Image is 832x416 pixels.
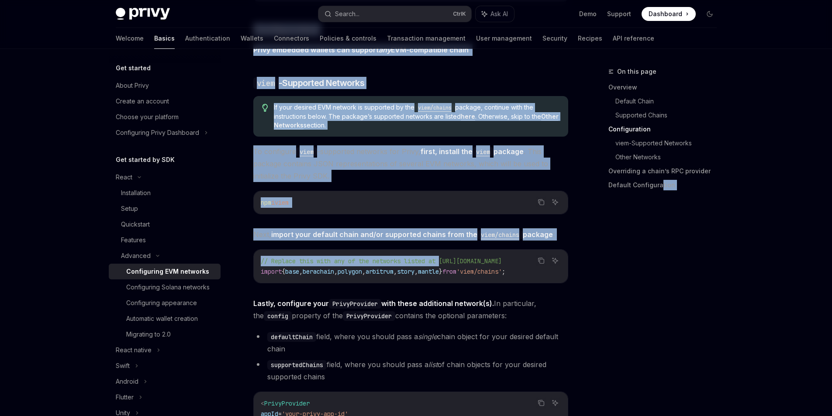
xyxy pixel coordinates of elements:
span: , [414,268,418,275]
em: single [418,332,437,341]
span: viem [275,199,289,206]
code: config [264,311,292,321]
code: viem [473,147,494,157]
div: Flutter [116,392,134,402]
a: Features [109,232,221,248]
span: , [334,268,338,275]
span: } [439,268,442,275]
h5: Get started [116,63,151,73]
button: Copy the contents from the code block [535,397,547,409]
span: ; [502,268,505,275]
span: On this page [617,66,656,77]
div: Installation [121,188,151,198]
span: , [299,268,303,275]
button: Ask AI [549,397,561,409]
strong: import your default chain and/or supported chains from the package [271,230,553,239]
div: Search... [335,9,359,19]
code: defaultChain [267,332,316,342]
span: npm [261,199,271,206]
a: Basics [154,28,175,49]
span: < [261,399,264,407]
a: Connectors [274,28,309,49]
div: Advanced [121,251,151,261]
span: mantle [418,268,439,275]
span: berachain [303,268,334,275]
span: arbitrum [366,268,394,275]
a: Recipes [578,28,602,49]
a: here [461,113,475,120]
a: Policies & controls [320,28,376,49]
code: viem [253,77,279,89]
strong: Privy embedded wallets can support EVM-compatible chain [253,45,469,54]
li: field, where you should pass a of chain objects for your desired supported chains [253,358,568,383]
a: viem [296,147,317,156]
span: base [285,268,299,275]
code: supportedChains [267,360,327,370]
a: Migrating to 2.0 [109,327,221,342]
a: Configuring EVM networks [109,264,221,279]
a: Setup [109,201,221,217]
a: Transaction management [387,28,466,49]
div: Automatic wallet creation [126,313,198,324]
div: Features [121,235,146,245]
a: Overriding a chain’s RPC provider [608,164,724,178]
a: viem-Supported Networks [615,136,724,150]
span: // Replace this with any of the networks listed at [URL][DOMAIN_NAME] [261,257,502,265]
div: Configuring Solana networks [126,282,210,292]
a: Create an account [109,93,221,109]
div: Configuring Privy Dashboard [116,127,199,138]
a: User management [476,28,532,49]
a: viem [473,147,494,156]
span: , [362,268,366,275]
a: About Privy [109,78,221,93]
span: import [261,268,282,275]
span: Dashboard [649,10,682,18]
button: Ask AI [549,196,561,208]
span: , [394,268,397,275]
a: Configuring Solana networks [109,279,221,295]
span: { [282,268,285,275]
a: Wallets [241,28,263,49]
button: Ask AI [549,255,561,266]
span: PrivyProvider [264,399,310,407]
code: viem/chains [414,103,455,112]
a: Dashboard [642,7,696,21]
a: Automatic wallet creation [109,311,221,327]
code: viem [296,147,317,157]
a: Choose your platform [109,109,221,125]
button: Copy the contents from the code block [535,196,547,208]
a: viem/chains [414,103,455,111]
li: field, where you should pass a chain object for your desired default chain [253,330,568,355]
a: Other Networks [615,150,724,164]
code: PrivyProvider [343,311,395,321]
strong: Lastly, configure your with these additional network(s). [253,299,494,308]
span: Next, : [253,228,568,241]
a: Security [542,28,567,49]
button: Ask AI [476,6,514,22]
a: viem/chains [477,230,523,239]
em: any [379,45,391,54]
code: viem/chains [477,230,523,240]
div: Create an account [116,96,169,107]
a: API reference [613,28,654,49]
a: Support [607,10,631,18]
div: Android [116,376,138,387]
div: React [116,172,132,182]
button: Copy the contents from the code block [535,255,547,266]
span: . [253,44,568,56]
a: Welcome [116,28,144,49]
div: About Privy [116,80,149,91]
button: Toggle dark mode [703,7,717,21]
a: Quickstart [109,217,221,232]
a: Installation [109,185,221,201]
span: i [271,199,275,206]
a: Default Configuration [608,178,724,192]
div: Configuring EVM networks [126,266,209,277]
span: 'viem/chains' [456,268,502,275]
a: Supported Chains [615,108,724,122]
span: Ask AI [490,10,508,18]
em: list [428,360,438,369]
div: Swift [116,361,130,371]
a: Overview [608,80,724,94]
img: dark logo [116,8,170,20]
